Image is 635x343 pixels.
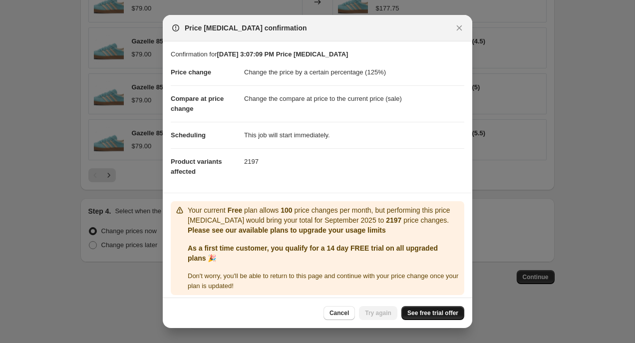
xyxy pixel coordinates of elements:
[281,206,292,214] b: 100
[188,225,460,235] p: Please see our available plans to upgrade your usage limits
[452,21,466,35] button: Close
[171,131,206,139] span: Scheduling
[401,306,464,320] a: See free trial offer
[171,49,464,59] p: Confirmation for
[386,216,401,224] b: 2197
[171,158,222,175] span: Product variants affected
[244,122,464,148] dd: This job will start immediately.
[188,244,438,262] b: As a first time customer, you qualify for a 14 day FREE trial on all upgraded plans 🎉
[244,59,464,85] dd: Change the price by a certain percentage (125%)
[323,306,355,320] button: Cancel
[244,85,464,112] dd: Change the compare at price to the current price (sale)
[171,95,224,112] span: Compare at price change
[329,309,349,317] span: Cancel
[188,205,460,225] p: Your current plan allows price changes per month, but performing this price [MEDICAL_DATA] would ...
[185,23,307,33] span: Price [MEDICAL_DATA] confirmation
[407,309,458,317] span: See free trial offer
[188,272,458,290] span: Don ' t worry, you ' ll be able to return to this page and continue with your price change once y...
[217,50,348,58] b: [DATE] 3:07:09 PM Price [MEDICAL_DATA]
[228,206,243,214] b: Free
[171,68,211,76] span: Price change
[244,148,464,175] dd: 2197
